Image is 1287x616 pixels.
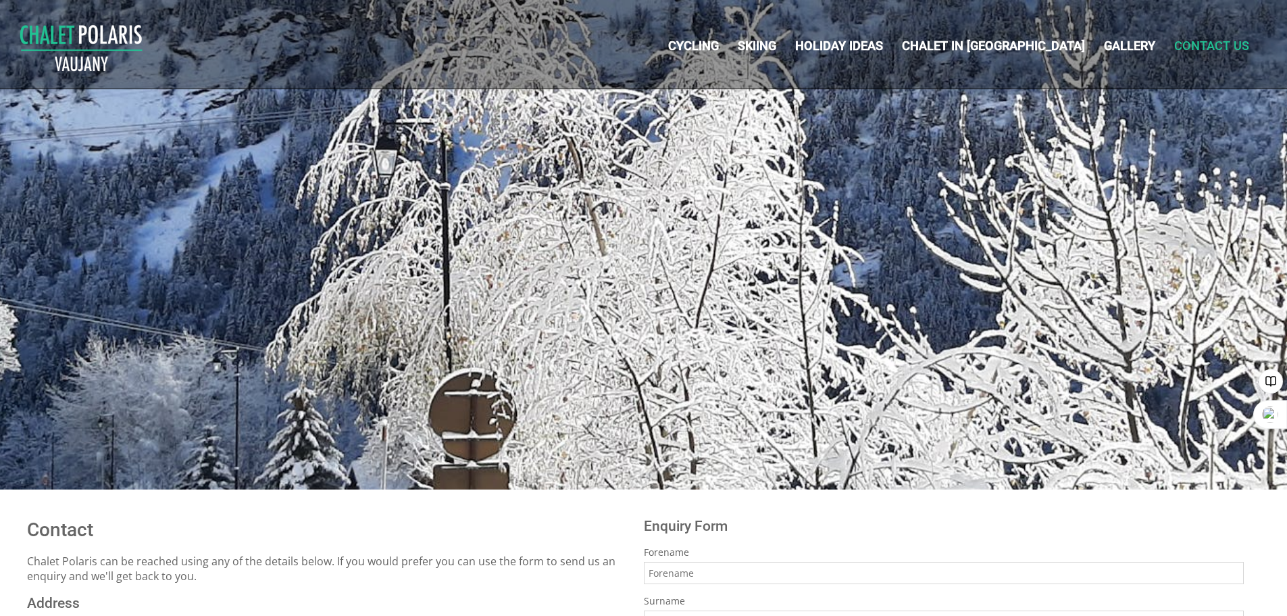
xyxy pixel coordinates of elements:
[668,39,719,53] a: Cycling
[27,554,628,584] p: Chalet Polaris can be reached using any of the details below. If you would prefer you can use the...
[795,39,883,53] a: Holiday Ideas
[1104,39,1155,53] a: Gallery
[27,519,628,541] h1: Contact
[644,518,1244,534] h2: Enquiry Form
[644,546,1244,559] label: Forename
[902,39,1085,53] a: Chalet in [GEOGRAPHIC_DATA]
[19,17,144,75] img: Chalet Polaris
[27,595,628,611] h2: Address
[644,594,1244,607] label: Surname
[1174,39,1249,53] a: Contact Us
[738,39,776,53] a: Skiing
[644,562,1244,584] input: Forename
